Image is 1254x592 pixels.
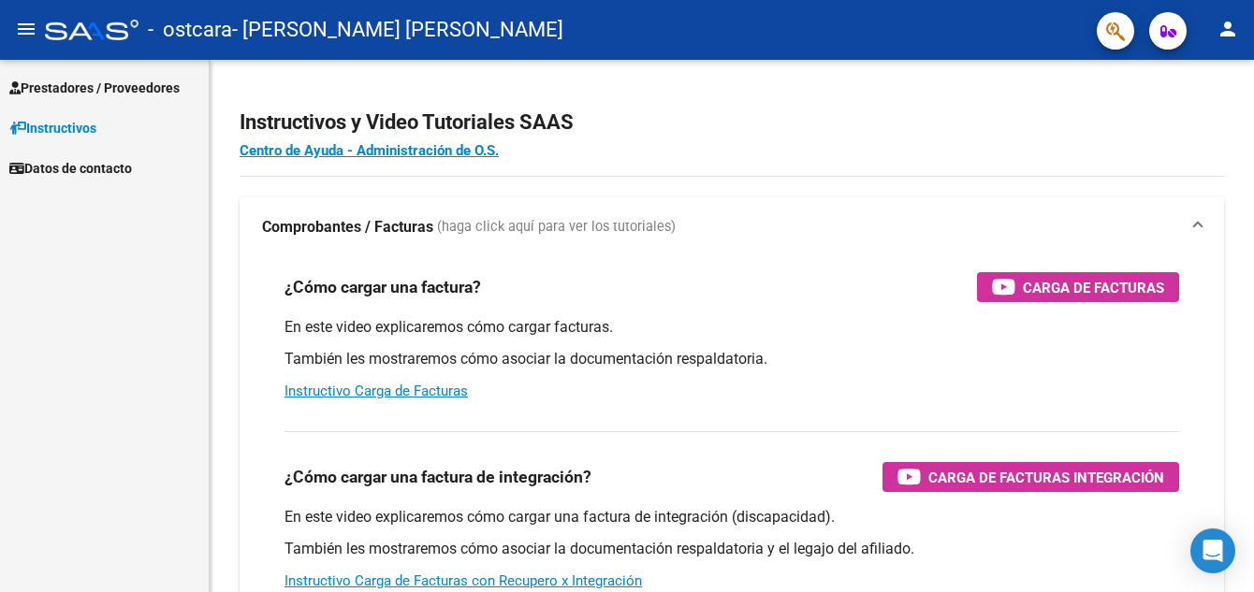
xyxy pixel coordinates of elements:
[9,78,180,98] span: Prestadores / Proveedores
[240,197,1224,257] mat-expansion-panel-header: Comprobantes / Facturas (haga click aquí para ver los tutoriales)
[284,274,481,300] h3: ¿Cómo cargar una factura?
[240,142,499,159] a: Centro de Ayuda - Administración de O.S.
[232,9,563,51] span: - [PERSON_NAME] [PERSON_NAME]
[977,272,1179,302] button: Carga de Facturas
[9,158,132,179] span: Datos de contacto
[437,217,676,238] span: (haga click aquí para ver los tutoriales)
[284,317,1179,338] p: En este video explicaremos cómo cargar facturas.
[284,383,468,399] a: Instructivo Carga de Facturas
[148,9,232,51] span: - ostcara
[882,462,1179,492] button: Carga de Facturas Integración
[284,572,642,589] a: Instructivo Carga de Facturas con Recupero x Integración
[9,118,96,138] span: Instructivos
[284,349,1179,369] p: También les mostraremos cómo asociar la documentación respaldatoria.
[928,466,1164,489] span: Carga de Facturas Integración
[284,507,1179,527] p: En este video explicaremos cómo cargar una factura de integración (discapacidad).
[240,105,1224,140] h2: Instructivos y Video Tutoriales SAAS
[262,217,433,238] strong: Comprobantes / Facturas
[284,464,591,490] h3: ¿Cómo cargar una factura de integración?
[284,539,1179,559] p: También les mostraremos cómo asociar la documentación respaldatoria y el legajo del afiliado.
[1217,18,1239,40] mat-icon: person
[15,18,37,40] mat-icon: menu
[1023,276,1164,299] span: Carga de Facturas
[1190,528,1235,573] div: Open Intercom Messenger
